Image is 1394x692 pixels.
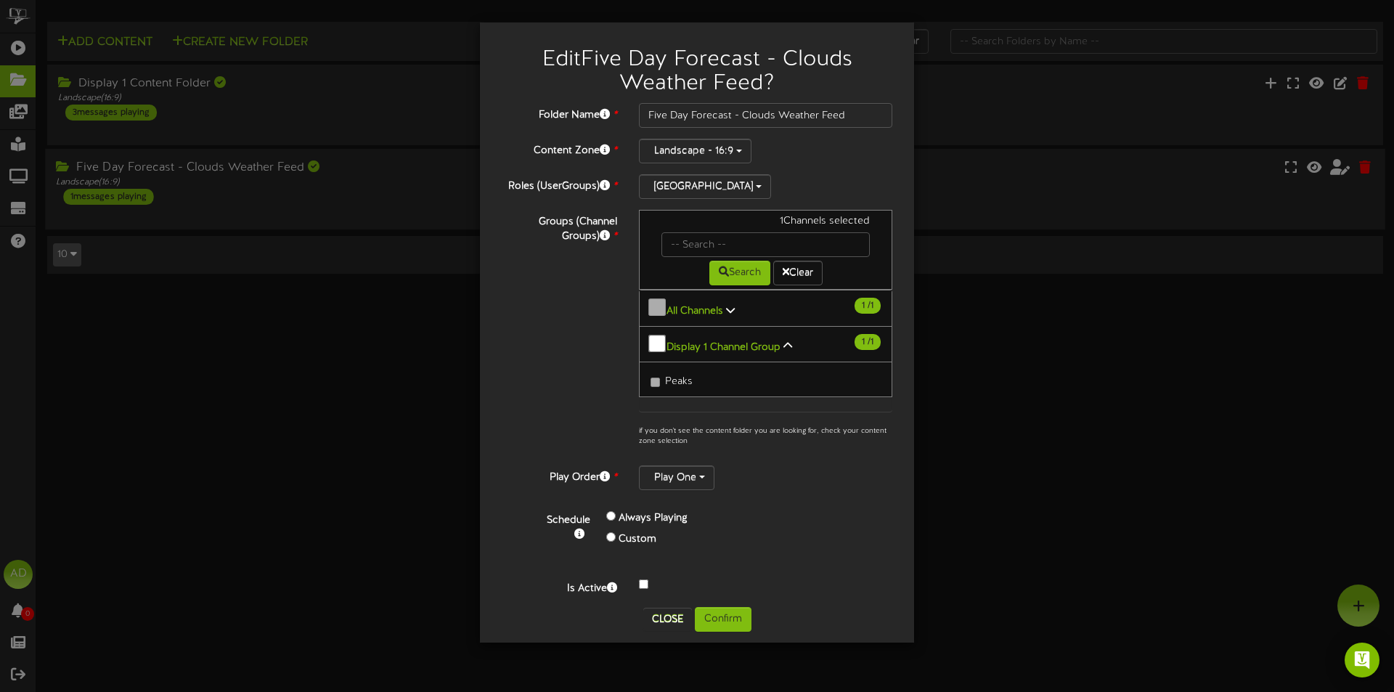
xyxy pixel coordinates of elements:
label: Content Zone [491,139,628,158]
button: Play One [639,465,714,490]
b: Display 1 Channel Group [667,341,780,352]
label: Is Active [491,577,628,596]
button: Search [709,261,770,285]
button: Close [643,608,692,631]
button: Display 1 Channel Group 1 /1 [639,326,892,363]
span: 1 [862,337,868,347]
span: Peaks [665,376,693,387]
button: Clear [773,261,823,285]
h2: Edit Five Day Forecast - Clouds Weather Feed ? [502,48,892,96]
label: Groups (Channel Groups) [491,210,628,244]
button: Confirm [695,607,751,632]
button: [GEOGRAPHIC_DATA] [639,174,771,199]
span: / 1 [855,334,881,350]
b: Schedule [547,515,590,526]
button: All Channels 1 /1 [639,290,892,327]
input: Peaks [651,378,660,387]
label: Roles (UserGroups) [491,174,628,194]
b: All Channels [667,306,723,317]
label: Custom [619,532,656,547]
div: Open Intercom Messenger [1345,643,1379,677]
label: Folder Name [491,103,628,123]
span: 1 [862,301,868,311]
label: Play Order [491,465,628,485]
label: Always Playing [619,511,688,526]
input: Folder Name [639,103,892,128]
span: / 1 [855,298,881,314]
div: 1 Channels selected [651,214,881,232]
input: -- Search -- [661,232,870,257]
button: Landscape - 16:9 [639,139,751,163]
